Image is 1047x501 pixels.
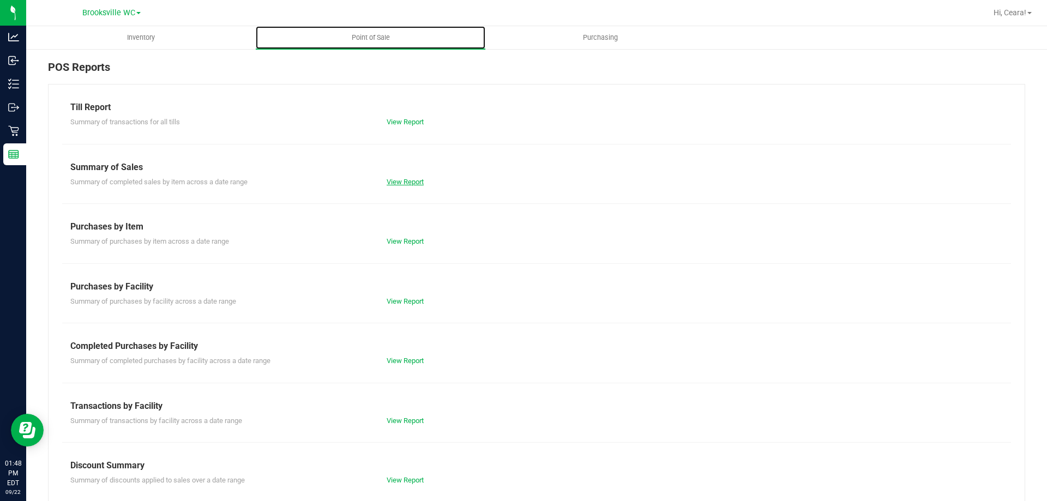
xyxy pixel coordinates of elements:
inline-svg: Outbound [8,102,19,113]
a: View Report [387,118,424,126]
inline-svg: Inbound [8,55,19,66]
div: Completed Purchases by Facility [70,340,1003,353]
div: Summary of Sales [70,161,1003,174]
a: View Report [387,357,424,365]
a: View Report [387,178,424,186]
div: Transactions by Facility [70,400,1003,413]
iframe: Resource center [11,414,44,446]
inline-svg: Reports [8,149,19,160]
a: Inventory [26,26,256,49]
span: Brooksville WC [82,8,135,17]
a: View Report [387,297,424,305]
div: Purchases by Item [70,220,1003,233]
span: Summary of discounts applied to sales over a date range [70,476,245,484]
div: Purchases by Facility [70,280,1003,293]
span: Summary of completed purchases by facility across a date range [70,357,270,365]
span: Purchasing [568,33,633,43]
inline-svg: Retail [8,125,19,136]
span: Summary of purchases by facility across a date range [70,297,236,305]
div: Till Report [70,101,1003,114]
span: Inventory [112,33,170,43]
span: Point of Sale [337,33,405,43]
inline-svg: Inventory [8,79,19,89]
span: Hi, Ceara! [994,8,1026,17]
span: Summary of completed sales by item across a date range [70,178,248,186]
p: 01:48 PM EDT [5,458,21,488]
div: POS Reports [48,59,1025,84]
a: View Report [387,476,424,484]
a: View Report [387,417,424,425]
span: Summary of transactions by facility across a date range [70,417,242,425]
a: Point of Sale [256,26,485,49]
a: Purchasing [485,26,715,49]
a: View Report [387,237,424,245]
div: Discount Summary [70,459,1003,472]
span: Summary of transactions for all tills [70,118,180,126]
inline-svg: Analytics [8,32,19,43]
p: 09/22 [5,488,21,496]
span: Summary of purchases by item across a date range [70,237,229,245]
